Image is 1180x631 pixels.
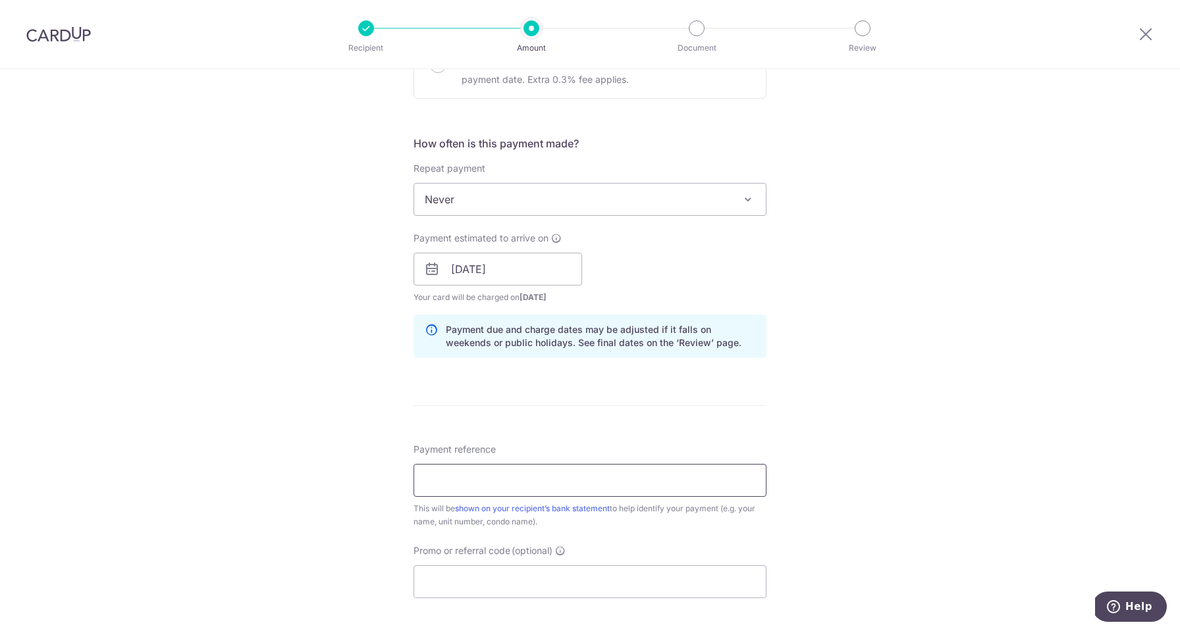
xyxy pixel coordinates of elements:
[414,544,510,557] span: Promo or referral code
[414,136,766,151] h5: How often is this payment made?
[414,162,485,175] label: Repeat payment
[446,323,755,349] p: Payment due and charge dates may be adjusted if it falls on weekends or public holidays. See fina...
[455,503,610,513] a: shown on your recipient’s bank statement
[512,544,552,557] span: (optional)
[414,253,582,286] input: DD / MM / YYYY
[414,184,766,215] span: Never
[1095,592,1167,624] iframe: Opens a widget where you can find more information
[814,41,911,55] p: Review
[317,41,415,55] p: Recipient
[648,41,745,55] p: Document
[414,502,766,528] div: This will be to help identify your payment (e.g. your name, unit number, condo name).
[414,232,549,245] span: Payment estimated to arrive on
[414,183,766,216] span: Never
[462,56,750,88] p: Your card will be charged one business day before the selected payment date. Extra 0.3% fee applies.
[483,41,580,55] p: Amount
[414,443,496,456] span: Payment reference
[26,26,91,42] img: CardUp
[414,291,582,304] span: Your card will be charged on
[520,292,547,302] span: [DATE]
